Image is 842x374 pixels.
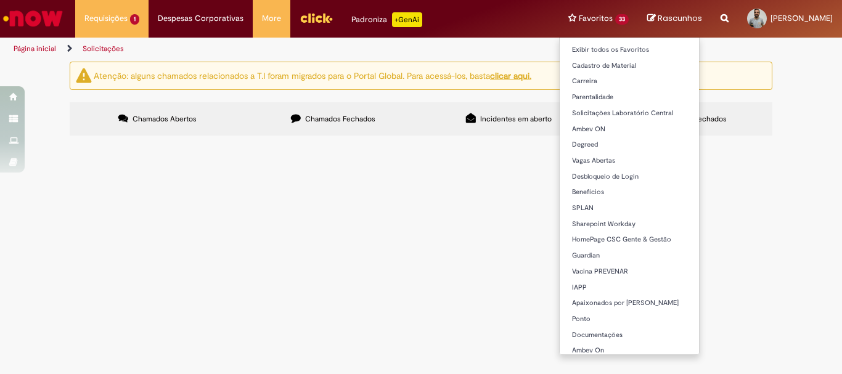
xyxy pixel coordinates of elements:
a: SPLAN [560,201,699,215]
a: Documentações [560,328,699,342]
a: Página inicial [14,44,56,54]
a: Vacina PREVENAR [560,265,699,278]
a: HomePage CSC Gente & Gestão [560,233,699,246]
a: Rascunhos [647,13,702,25]
span: Despesas Corporativas [158,12,243,25]
a: Apaixonados por [PERSON_NAME] [560,296,699,310]
a: Solicitações [83,44,124,54]
img: click_logo_yellow_360x200.png [300,9,333,27]
a: IAPP [560,281,699,295]
p: +GenAi [392,12,422,27]
span: [PERSON_NAME] [770,13,833,23]
ul: Favoritos [559,37,700,355]
a: Exibir todos os Favoritos [560,43,699,57]
span: Favoritos [579,12,613,25]
a: Guardian [560,249,699,262]
a: Sharepoint Workday [560,217,699,231]
a: Cadastro de Material [560,59,699,73]
div: Padroniza [351,12,422,27]
img: ServiceNow [1,6,65,31]
a: Degreed [560,138,699,152]
span: Incidentes em aberto [480,114,552,124]
span: 1 [130,14,139,25]
a: Ponto [560,312,699,326]
ul: Trilhas de página [9,38,552,60]
span: Requisições [84,12,128,25]
a: Ambev ON [560,123,699,136]
ng-bind-html: Atenção: alguns chamados relacionados a T.I foram migrados para o Portal Global. Para acessá-los,... [94,70,531,81]
span: Rascunhos [658,12,702,24]
a: Benefícios [560,185,699,199]
a: Solicitações Laboratório Central [560,107,699,120]
a: Desbloqueio de Login [560,170,699,184]
a: Parentalidade [560,91,699,104]
span: 33 [615,14,629,25]
span: More [262,12,281,25]
span: Chamados Abertos [133,114,197,124]
a: Vagas Abertas [560,154,699,168]
span: Chamados Fechados [305,114,375,124]
a: clicar aqui. [490,70,531,81]
a: Ambev On [560,344,699,357]
a: Carreira [560,75,699,88]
